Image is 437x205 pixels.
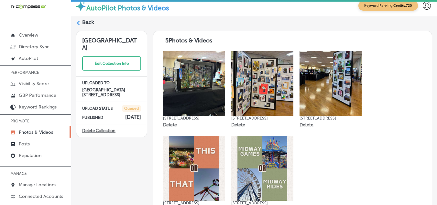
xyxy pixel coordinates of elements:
[300,116,362,120] p: [STREET_ADDRESS]
[300,51,362,116] img: Collection thumbnail
[163,116,225,120] p: [STREET_ADDRESS]
[19,44,49,50] p: Directory Sync
[231,51,293,116] img: Collection thumbnail
[231,116,293,120] p: [STREET_ADDRESS]
[163,51,225,116] img: Collection thumbnail
[82,128,115,133] a: Delete Collection
[19,56,38,61] p: AutoPilot
[19,141,30,147] p: Posts
[82,106,113,111] p: UPLOAD STATUS
[19,182,56,188] p: Manage Locations
[165,37,212,44] span: 5 Photos & Videos
[19,104,57,110] p: Keyword Rankings
[82,81,141,85] p: UPLOADED TO
[10,4,46,10] img: 660ab0bf-5cc7-4cb8-ba1c-48b5ae0f18e60NCTV_CLogo_TV_Black_-500x88.png
[76,31,147,51] h3: [GEOGRAPHIC_DATA]
[358,1,418,11] span: Keyword Ranking Credits: 720
[231,122,245,128] p: Delete
[163,122,177,128] p: Delete
[300,122,313,128] p: Delete
[86,4,169,12] label: AutoPilot Photos & Videos
[82,87,141,97] h4: [GEOGRAPHIC_DATA] [STREET_ADDRESS]
[19,153,41,158] p: Reputation
[231,136,293,201] img: Collection thumbnail
[122,105,141,112] span: Queued
[19,93,56,98] p: GBP Performance
[75,1,86,12] img: autopilot-icon
[19,130,53,135] p: Photos & Videos
[19,194,63,199] p: Connected Accounts
[19,32,38,38] p: Overview
[19,81,49,86] p: Visibility Score
[163,136,225,201] img: Collection thumbnail
[82,115,103,120] p: PUBLISHED
[125,114,141,120] h4: [DATE]
[82,19,94,26] label: Back
[82,56,141,71] button: Edit Collection Info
